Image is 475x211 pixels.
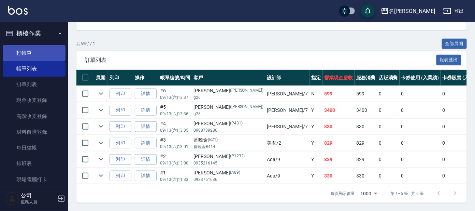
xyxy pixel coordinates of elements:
td: #5 [158,102,192,118]
td: 830 [355,119,377,135]
p: 番曉金B414 [194,144,264,150]
th: 店販消費 [377,70,400,86]
button: 報表匯出 [436,55,462,65]
td: 0 [400,151,441,168]
td: 829 [355,151,377,168]
td: [PERSON_NAME] /7 [265,102,310,118]
div: [PERSON_NAME] [194,104,264,111]
th: 帳單編號/時間 [158,70,192,86]
button: 登出 [441,5,467,17]
td: 0 [377,151,400,168]
a: 詳情 [135,154,157,165]
button: expand row [96,105,106,115]
button: 列印 [110,171,131,181]
div: 番曉金 [194,136,264,144]
h5: 公司 [21,192,56,199]
td: Y [310,168,323,184]
a: 排班表 [3,156,66,171]
div: 1000 [358,184,380,203]
p: 09/13 (六) 13:01 [160,144,190,150]
a: 詳情 [135,121,157,132]
span: 訂單列表 [85,57,436,64]
button: 列印 [110,89,131,99]
button: expand row [96,138,106,148]
a: 現場電腦打卡 [3,172,66,187]
th: 營業現金應收 [323,70,355,86]
th: 卡券使用 (入業績) [400,70,441,86]
button: 名[PERSON_NAME] [378,4,438,18]
td: N [310,86,323,102]
button: expand row [96,121,106,132]
td: #3 [158,135,192,151]
td: 330 [355,168,377,184]
p: (B21) [208,136,218,144]
td: 0 [400,168,441,184]
th: 操作 [133,70,158,86]
td: 0 [377,135,400,151]
td: #1 [158,168,192,184]
td: 0 [377,102,400,118]
p: 0935216145 [194,160,264,166]
button: 列印 [110,121,131,132]
a: 帳單列表 [3,61,66,77]
a: 詳情 [135,171,157,181]
p: 09/13 (六) 13:37 [160,94,190,101]
td: 599 [323,86,355,102]
th: 設計師 [265,70,310,86]
p: 服務人員 [21,199,56,205]
td: 330 [323,168,355,184]
p: 每頁顯示數量 [331,190,355,197]
a: 材料自購登錄 [3,124,66,140]
td: 0 [377,168,400,184]
th: 展開 [94,70,108,86]
p: 09/13 (六) 13:35 [160,127,190,133]
td: Ada /9 [265,151,310,168]
td: [PERSON_NAME] /7 [265,86,310,102]
button: 列印 [110,105,131,116]
button: 列印 [110,154,131,165]
p: ([PERSON_NAME]) [230,87,263,94]
td: #4 [158,119,192,135]
td: #6 [158,86,192,102]
td: Y [310,135,323,151]
th: 客戶 [192,70,265,86]
a: 現金收支登錄 [3,92,66,108]
p: (P1232) [230,153,245,160]
td: 0 [400,135,441,151]
td: 599 [355,86,377,102]
button: expand row [96,171,106,181]
td: Ada /9 [265,168,310,184]
td: 829 [323,135,355,151]
button: 櫃檯作業 [3,25,66,42]
td: [PERSON_NAME] /7 [265,119,310,135]
p: (P431) [230,120,243,127]
a: 詳情 [135,138,157,148]
p: ([PERSON_NAME]) [230,104,263,111]
a: 詳情 [135,105,157,116]
td: 3400 [355,102,377,118]
a: 掛單列表 [3,77,66,92]
td: Y [310,102,323,118]
div: [PERSON_NAME] [194,153,264,160]
th: 列印 [108,70,133,86]
td: 829 [323,151,355,168]
td: Y [310,151,323,168]
th: 指定 [310,70,323,86]
p: 09/13 (六) 13:36 [160,111,190,117]
p: g26 [194,111,264,117]
button: 列印 [110,138,131,148]
td: 0 [400,102,441,118]
td: 0 [400,86,441,102]
td: 美君 /2 [265,135,310,151]
p: 共 6 筆, 1 / 1 [76,41,95,47]
button: save [361,4,375,18]
th: 服務消費 [355,70,377,86]
div: [PERSON_NAME] [194,87,264,94]
a: 詳情 [135,89,157,99]
td: 0 [377,119,400,135]
td: Y [310,119,323,135]
a: 報表匯出 [436,56,462,63]
td: 3400 [323,102,355,118]
p: 0988739280 [194,127,264,133]
img: Logo [8,6,28,15]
